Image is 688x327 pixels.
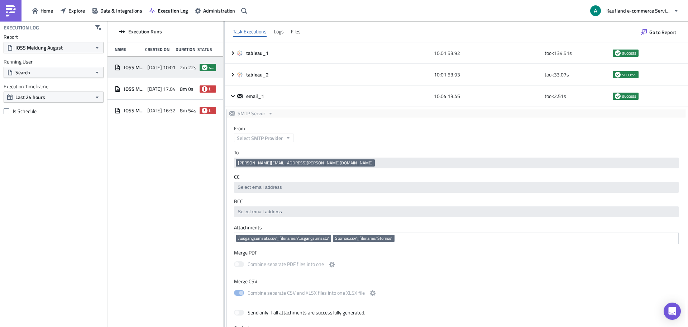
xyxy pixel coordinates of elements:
button: Select SMTP Provider [234,134,294,142]
button: Execution Log [146,5,191,16]
button: Combine separate PDF files into one [328,260,336,269]
span: Execution Runs [128,28,162,35]
span: success [622,50,636,56]
div: Task Executions [233,26,267,37]
span: Last 24 hours [15,93,45,101]
span: Search [15,69,30,76]
span: Execution Log [158,7,188,14]
div: Duration [176,47,194,52]
div: took 2.51 s [545,90,609,103]
span: [DATE] 16:32 [147,107,176,114]
span: Explore [68,7,85,14]
label: From [234,125,686,132]
span: 8m 0s [180,86,193,92]
div: Created On [145,47,172,52]
div: 10:01:53.93 [434,68,541,81]
label: Combine separate PDF files into one [234,260,336,269]
input: Select em ail add ress [236,184,676,191]
label: Attachments [234,224,679,231]
label: BCC [234,198,679,205]
span: tableau_2 [246,71,270,78]
span: [DATE] 10:01 [147,64,176,71]
span: success [615,93,621,99]
span: IOSS Meldung August [124,86,144,92]
span: failed [209,86,214,92]
span: SMTP Server [238,109,265,118]
span: [DATE] 17:04 [147,86,176,92]
button: Kaufland e-commerce Services GmbH & Co. KG [586,3,683,19]
div: took 139.51 s [545,47,609,60]
span: success [622,72,636,78]
span: 8m 54s [180,107,196,114]
span: Data & Integrations [100,7,142,14]
div: Open Intercom Messenger [664,303,681,320]
span: Home [40,7,53,14]
span: failed [209,108,214,113]
button: Clear filters [93,22,104,33]
span: success [622,93,636,99]
span: Kaufland e-commerce Services GmbH & Co. KG [606,7,671,14]
button: Explore [57,5,89,16]
label: CC [234,174,679,180]
label: Execution Timeframe [4,83,104,90]
h4: Execution Log [4,24,39,31]
button: Combine separate CSV and XLSX files into one XLSX file [368,289,377,298]
span: failed [202,86,207,92]
span: IOSS Meldung August [15,44,63,51]
span: IOSS Meldung August [124,64,144,71]
div: 10:04:13.45 [434,90,541,103]
span: Ausgangsumsatz.csv';;filename:'Ausgangsumsatz' [238,235,329,241]
span: 2m 22s [180,64,196,71]
span: tableau_1 [246,50,270,56]
label: Merge PDF [234,249,679,256]
span: Administration [203,7,235,14]
span: success [615,50,621,56]
span: [PERSON_NAME][EMAIL_ADDRESS][PERSON_NAME][DOMAIN_NAME] [238,159,373,166]
span: Select SMTP Provider [237,134,283,142]
span: Stornos.csv';;filename:'Stornos' [335,235,392,241]
label: Running User [4,59,104,65]
img: Avatar [589,5,602,17]
label: Combine separate CSV and XLSX files into one XLSX file [234,289,377,298]
div: took 33.07 s [545,68,609,81]
button: Home [29,5,57,16]
label: To [234,149,679,156]
button: SMTP Server [227,109,276,118]
span: success [615,72,621,78]
span: IOSS Meldung August [124,107,144,114]
span: success [209,65,214,70]
button: Go to Report [637,26,680,38]
button: Last 24 hours [4,92,104,103]
div: Files [291,26,301,37]
img: PushMetrics [5,5,16,17]
div: Status [197,47,212,52]
span: email_1 [246,93,265,99]
div: Logs [274,26,284,37]
label: Is Schedule [4,108,104,115]
div: Send only if all attachments are successfully generated. [248,309,365,316]
button: Administration [191,5,239,16]
button: IOSS Meldung August [4,42,104,53]
span: failed [202,108,207,113]
span: Go to Report [649,28,676,36]
label: Merge CSV [234,278,679,285]
button: Data & Integrations [89,5,146,16]
input: Select em ail add ress [236,208,676,215]
div: 10:01:53.92 [434,47,541,60]
label: Report [4,34,104,40]
div: Name [115,47,142,52]
button: Search [4,67,104,78]
span: success [202,65,207,70]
